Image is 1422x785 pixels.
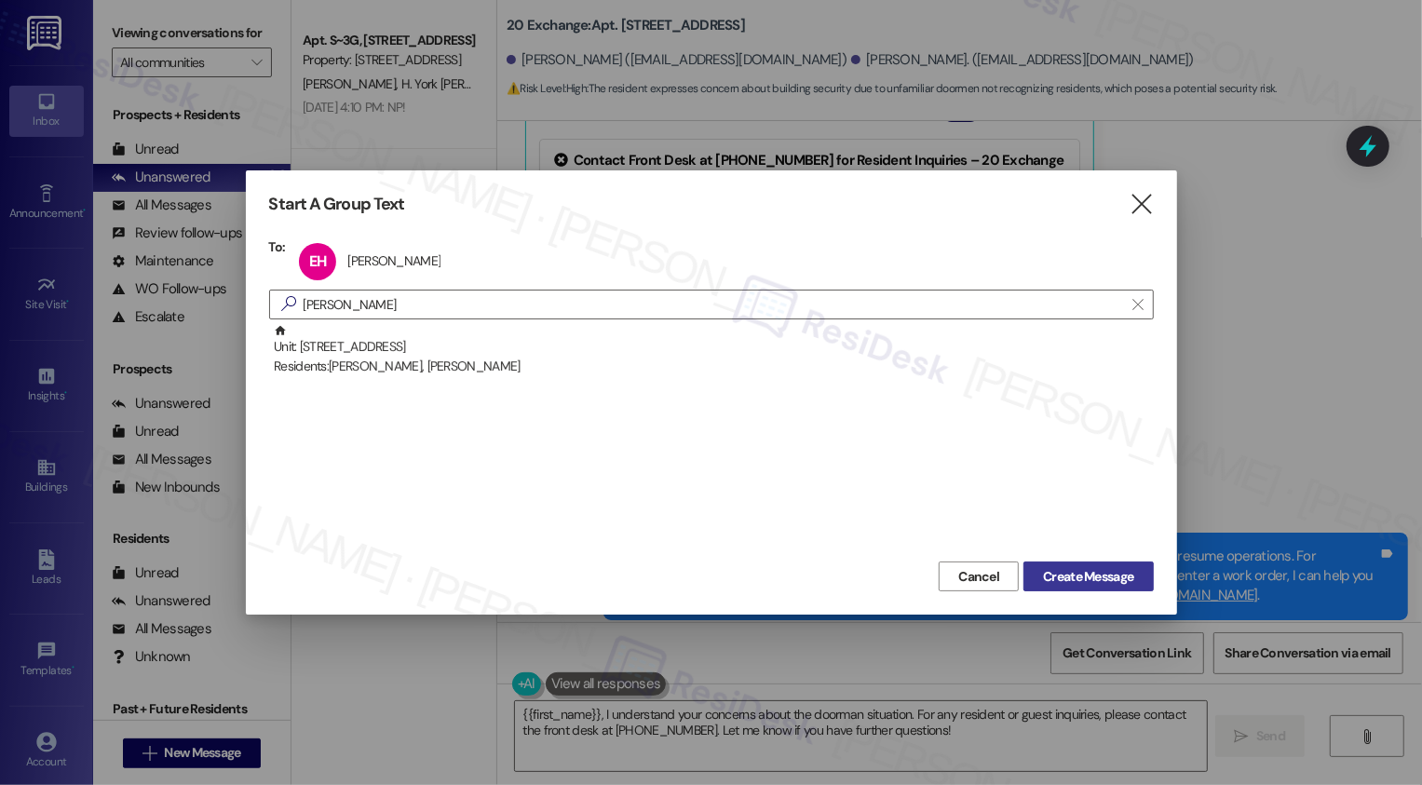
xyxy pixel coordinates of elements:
[939,562,1019,591] button: Cancel
[274,357,1154,376] div: Residents: [PERSON_NAME], [PERSON_NAME]
[304,291,1123,318] input: Search for any contact or apartment
[274,324,1154,377] div: Unit: [STREET_ADDRESS]
[1123,291,1153,318] button: Clear text
[309,251,326,271] span: EH
[1129,195,1154,214] i: 
[958,567,999,587] span: Cancel
[274,294,304,314] i: 
[269,194,405,215] h3: Start A Group Text
[269,238,286,255] h3: To:
[1023,562,1153,591] button: Create Message
[1132,297,1143,312] i: 
[1043,567,1133,587] span: Create Message
[269,324,1154,371] div: Unit: [STREET_ADDRESS]Residents:[PERSON_NAME], [PERSON_NAME]
[347,252,440,269] div: [PERSON_NAME]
